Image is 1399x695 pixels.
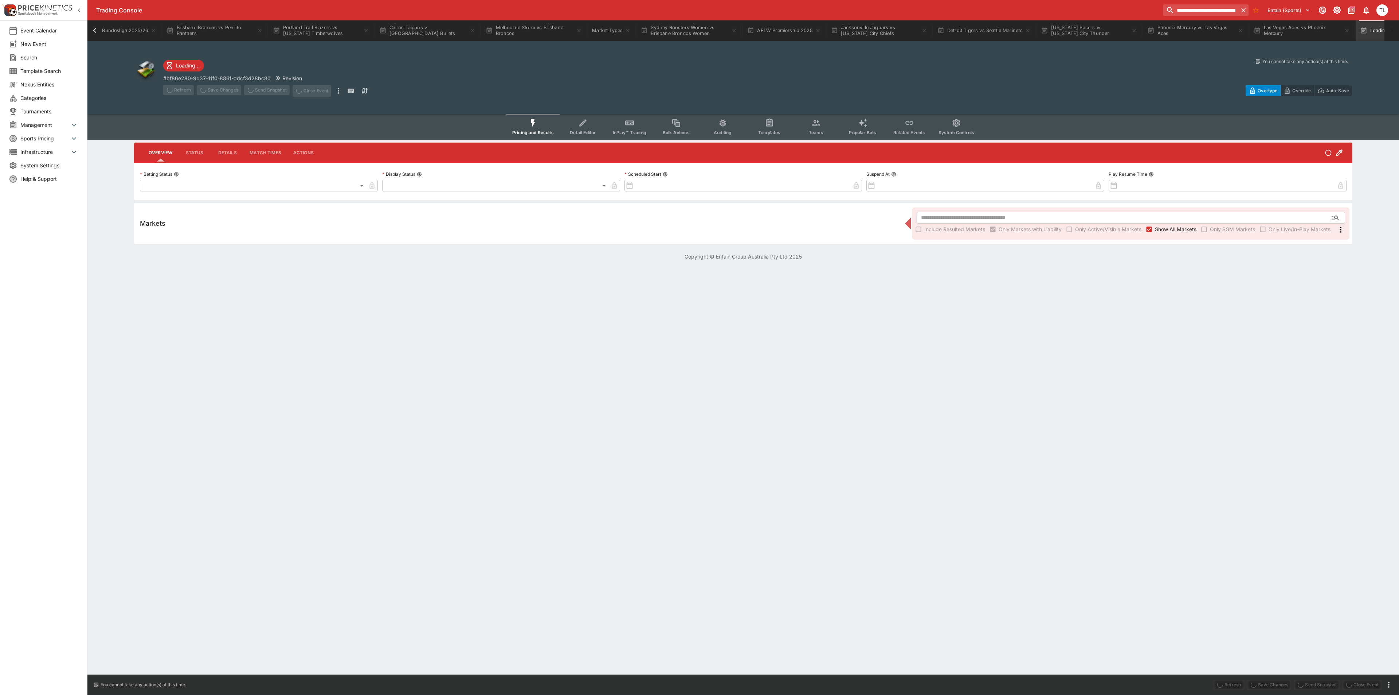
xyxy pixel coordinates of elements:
[849,130,876,135] span: Popular Bets
[176,62,200,69] p: Loading...
[20,175,78,183] span: Help & Support
[1316,4,1329,17] button: Connected to PK
[1292,87,1311,94] p: Override
[1109,171,1147,177] p: Play Resume Time
[1280,85,1314,96] button: Override
[20,135,70,142] span: Sports Pricing
[1329,211,1342,224] button: Open
[88,20,161,41] button: Bundesliga 2025/26
[87,253,1399,260] p: Copyright © Entain Group Australia Pty Ltd 2025
[1374,2,1390,18] button: Trent Lewis
[570,130,596,135] span: Detail Editor
[20,67,78,75] span: Template Search
[663,130,690,135] span: Bulk Actions
[827,20,932,41] button: Jacksonville Jaguars vs [US_STATE] City Chiefs
[1143,20,1248,41] button: Phoenix Mercury vs Las Vegas Aces
[143,144,178,162] button: Overview
[244,144,287,162] button: Match Times
[1149,172,1154,177] button: Play Resume Time
[20,40,78,48] span: New Event
[269,20,373,41] button: Portland Trail Blazers vs [US_STATE] Timberwolves
[101,682,186,688] p: You cannot take any action(s) at this time.
[20,148,70,156] span: Infrastructure
[18,12,58,15] img: Sportsbook Management
[334,85,343,97] button: more
[178,144,211,162] button: Status
[163,74,271,82] p: Copy To Clipboard
[96,7,1160,14] div: Trading Console
[1360,4,1373,17] button: Notifications
[1336,225,1345,234] svg: More
[140,171,172,177] p: Betting Status
[506,114,980,140] div: Event type filters
[999,225,1062,233] span: Only Markets with Liability
[140,219,165,228] h5: Markets
[1163,4,1238,16] input: search
[933,20,1035,41] button: Detroit Tigers vs Seattle Mariners
[1263,4,1314,16] button: Select Tenant
[938,130,974,135] span: System Controls
[174,172,179,177] button: Betting Status
[743,20,825,41] button: AFLW Premiership 2025
[714,130,732,135] span: Auditing
[2,3,17,18] img: PriceKinetics Logo
[375,20,480,41] button: Cairns Taipans v [GEOGRAPHIC_DATA] Bullets
[481,20,586,41] button: Melbourne Storm vs Brisbane Broncos
[809,130,823,135] span: Teams
[417,172,422,177] button: Display Status
[20,54,78,61] span: Search
[1246,85,1352,96] div: Start From
[1262,58,1348,65] p: You cannot take any action(s) at this time.
[1345,4,1358,17] button: Documentation
[382,171,415,177] p: Display Status
[18,5,72,11] img: PriceKinetics
[1075,225,1141,233] span: Only Active/Visible Markets
[624,171,661,177] p: Scheduled Start
[758,130,780,135] span: Templates
[20,121,70,129] span: Management
[134,58,157,82] img: other.png
[1246,85,1281,96] button: Overtype
[1258,87,1277,94] p: Overtype
[20,108,78,115] span: Tournaments
[1314,85,1352,96] button: Auto-Save
[1249,20,1354,41] button: Las Vegas Aces vs Phoenix Mercury
[588,20,635,41] button: Market Types
[211,144,244,162] button: Details
[636,20,741,41] button: Sydney Roosters Women vs Brisbane Broncos Women
[1155,225,1196,233] span: Show All Markets
[20,94,78,102] span: Categories
[1331,4,1344,17] button: Toggle light/dark mode
[1036,20,1141,41] button: [US_STATE] Pacers vs [US_STATE] City Thunder
[1210,225,1255,233] span: Only SGM Markets
[1250,4,1262,16] button: No Bookmarks
[20,27,78,34] span: Event Calendar
[866,171,890,177] p: Suspend At
[1269,225,1331,233] span: Only Live/In-Play Markets
[282,74,302,82] p: Revision
[287,144,320,162] button: Actions
[663,172,668,177] button: Scheduled Start
[891,172,896,177] button: Suspend At
[1376,4,1388,16] div: Trent Lewis
[512,130,554,135] span: Pricing and Results
[20,162,78,169] span: System Settings
[893,130,925,135] span: Related Events
[162,20,267,41] button: Brisbane Broncos vs Penrith Panthers
[20,81,78,88] span: Nexus Entities
[613,130,646,135] span: InPlay™ Trading
[1326,87,1349,94] p: Auto-Save
[1384,680,1393,689] button: more
[924,225,985,233] span: Include Resulted Markets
